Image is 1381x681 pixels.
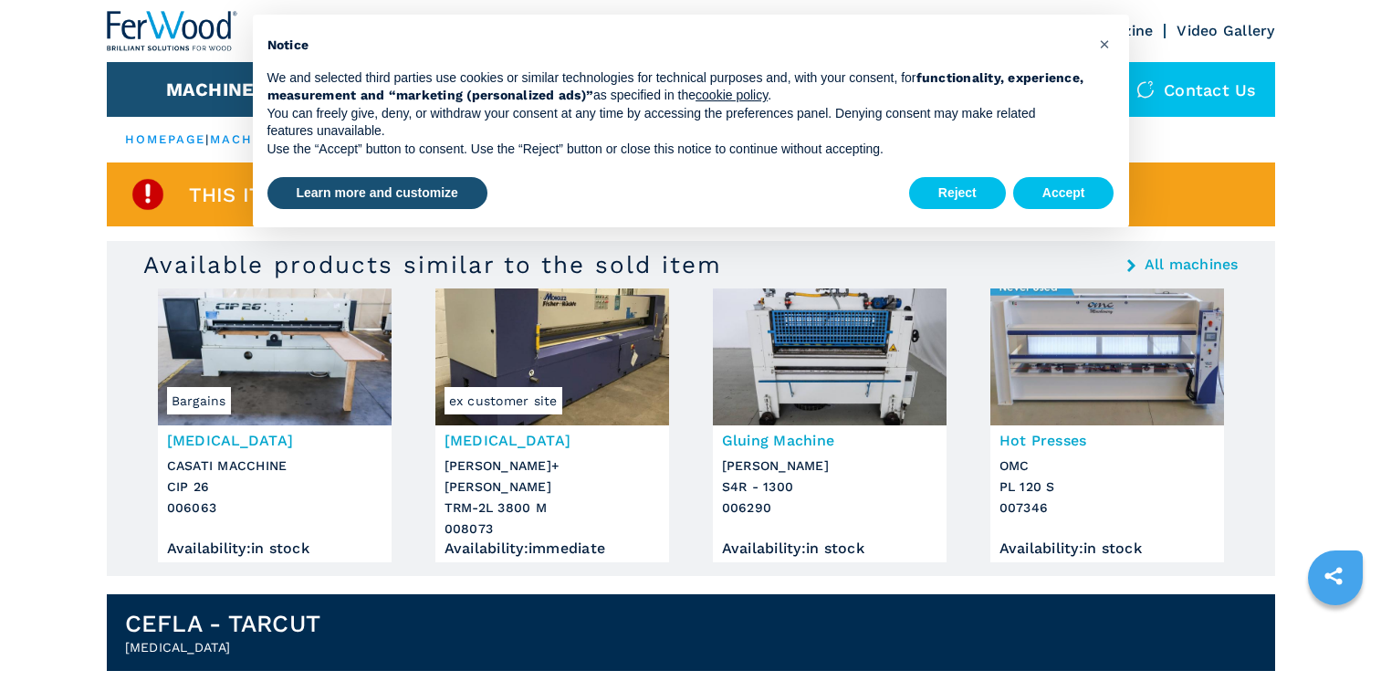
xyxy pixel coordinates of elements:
a: Video Gallery [1177,22,1274,39]
span: ex customer site [445,387,562,414]
div: Availability : in stock [722,544,937,553]
h3: [PERSON_NAME] S4R - 1300 006290 [722,456,937,519]
span: | [205,132,209,146]
p: Use the “Accept” button to consent. Use the “Reject” button or close this notice to continue with... [267,141,1085,159]
div: Availability : in stock [167,544,382,553]
a: Gluing Machine OSAMA S4R - 1300Gluing Machine[PERSON_NAME]S4R - 1300006290Availability:in stock [713,288,947,562]
img: Guillotine CASATI MACCHINE CIP 26 [158,288,392,425]
img: Guillotine FISHER+RUCKLE TRM-2L 3800 M [435,288,669,425]
a: All machines [1145,257,1239,272]
div: Availability : immediate [445,544,660,553]
h3: Available products similar to the sold item [143,250,722,279]
h2: Notice [267,37,1085,55]
p: We and selected third parties use cookies or similar technologies for technical purposes and, wit... [267,69,1085,105]
a: sharethis [1311,553,1356,599]
button: Learn more and customize [267,177,487,210]
img: SoldProduct [130,176,166,213]
a: HOMEPAGE [125,132,206,146]
button: Reject [909,177,1006,210]
h3: Gluing Machine [722,430,937,451]
h3: [PERSON_NAME]+[PERSON_NAME] TRM-2L 3800 M 008073 [445,456,660,540]
img: Gluing Machine OSAMA S4R - 1300 [713,288,947,425]
a: machines [210,132,288,146]
h3: [MEDICAL_DATA] [167,430,382,451]
span: This item is already sold [189,184,478,205]
a: cookie policy [696,88,768,102]
span: × [1099,33,1110,55]
div: Availability : in stock [999,544,1215,553]
h3: Hot Presses [999,430,1215,451]
iframe: Chat [1303,599,1367,667]
h3: CASATI MACCHINE CIP 26 006063 [167,456,382,519]
a: Guillotine CASATI MACCHINE CIP 26Bargains[MEDICAL_DATA]CASATI MACCHINECIP 26006063Availability:in... [158,288,392,562]
h3: [MEDICAL_DATA] [445,430,660,451]
h1: CEFLA - TARCUT [125,609,321,638]
button: Close this notice [1091,29,1120,58]
button: Machines [166,79,267,100]
p: You can freely give, deny, or withdraw your consent at any time by accessing the preferences pane... [267,105,1085,141]
img: Ferwood [107,11,238,51]
button: Accept [1013,177,1114,210]
a: Guillotine FISHER+RUCKLE TRM-2L 3800 Mex customer site[MEDICAL_DATA][PERSON_NAME]+[PERSON_NAME]TR... [435,288,669,562]
strong: functionality, experience, measurement and “marketing (personalized ads)” [267,70,1084,103]
img: Hot Presses OMC PL 120 S [990,288,1224,425]
span: Bargains [167,387,231,414]
img: Contact us [1136,80,1155,99]
a: Hot Presses OMC PL 120 SHot PressesOMCPL 120 S007346Availability:in stock [990,288,1224,562]
h3: OMC PL 120 S 007346 [999,456,1215,519]
div: Contact us [1118,62,1275,117]
h2: [MEDICAL_DATA] [125,638,321,656]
